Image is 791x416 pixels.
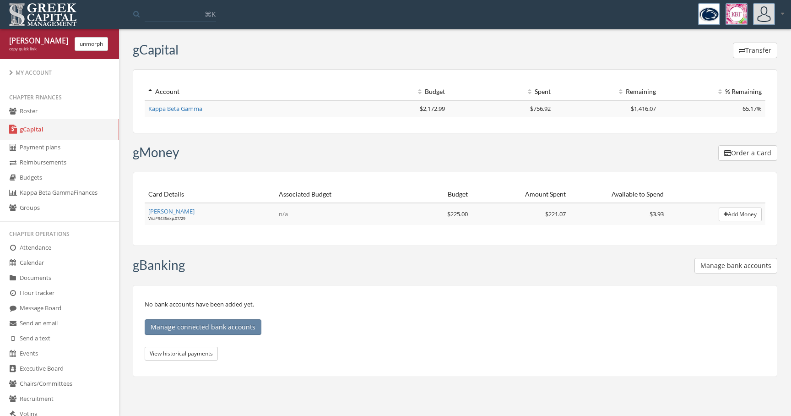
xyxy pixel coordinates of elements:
button: Order a Card [718,145,777,161]
span: $1,416.07 [631,104,656,113]
button: Manage bank accounts [694,258,777,274]
button: Add Money [719,208,762,221]
div: [PERSON_NAME] Ginex [9,36,68,46]
span: $2,172.99 [420,104,445,113]
span: $756.92 [530,104,551,113]
span: ⌘K [205,10,216,19]
button: unmorph [75,37,108,51]
span: 65.17% [742,104,762,113]
button: View historical payments [145,347,218,361]
th: Associated Budget [275,186,373,203]
div: My Account [9,69,110,77]
div: Remaining [558,87,656,96]
th: Budget [374,186,471,203]
div: copy quick link [9,46,68,52]
h3: gBanking [133,258,185,272]
th: Card Details [145,186,275,203]
div: Budget [347,87,445,96]
a: Kappa Beta Gamma [148,104,202,113]
h3: gMoney [133,145,179,159]
div: Spent [452,87,551,96]
th: Available to Spend [569,186,667,203]
h3: gCapital [133,43,179,57]
button: Transfer [733,43,777,58]
button: Manage connected bank accounts [145,319,261,335]
p: No bank accounts have been added yet. [145,299,765,335]
span: n/a [279,210,288,218]
span: $221.07 [545,210,566,218]
div: Account [148,87,340,96]
div: Visa * 9435 exp. 07 / 29 [148,216,271,222]
span: $225.00 [447,210,468,218]
a: [PERSON_NAME] [148,207,195,215]
div: % Remaining [663,87,762,96]
span: $3.93 [650,210,664,218]
th: Amount Spent [471,186,569,203]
